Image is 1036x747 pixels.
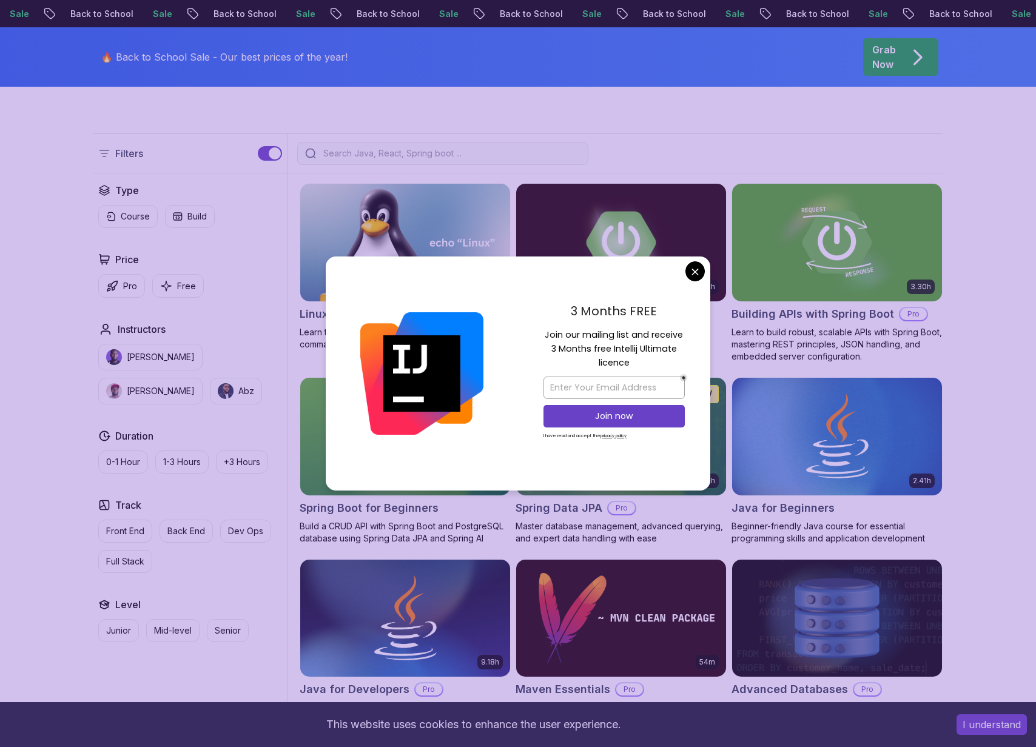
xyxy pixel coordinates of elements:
button: instructor img[PERSON_NAME] [98,378,203,404]
p: Full Stack [106,555,144,568]
p: Course [121,210,150,223]
p: Filters [115,146,143,161]
p: 3.30h [910,282,931,292]
h2: Duration [115,429,153,443]
h2: Building APIs with Spring Boot [732,306,894,323]
h2: Level [115,597,141,612]
p: Sale [280,8,318,20]
p: 🔥 Back to School Sale - Our best prices of the year! [101,50,348,64]
h2: Java for Beginners [732,500,835,517]
h2: Maven Essentials [516,681,610,698]
p: 54m [699,657,715,667]
p: Mid-level [154,625,192,637]
img: instructor img [106,383,122,399]
h2: Track [115,498,141,512]
a: Building APIs with Spring Boot card3.30hBuilding APIs with Spring BootProLearn to build robust, s... [732,183,943,363]
button: Dev Ops [220,520,271,543]
a: Spring Boot for Beginners card1.67hNEWSpring Boot for BeginnersBuild a CRUD API with Spring Boot ... [300,377,511,544]
button: Mid-level [146,619,200,642]
a: Linux Fundamentals card6.00hLinux FundamentalsProLearn the fundamentals of Linux and how to use t... [300,183,511,350]
button: Pro [98,274,145,298]
p: Pro [854,683,881,695]
a: Java for Developers card9.18hJava for DevelopersProLearn advanced Java concepts to build scalable... [300,559,511,726]
p: [PERSON_NAME] [127,385,195,397]
img: Advanced Databases card [732,560,942,677]
button: instructor imgAbz [210,378,262,404]
button: Course [98,205,158,228]
h2: Linux Fundamentals [300,306,407,323]
p: Sale [995,8,1034,20]
p: Back to School [627,8,709,20]
p: 9.18h [481,657,499,667]
h2: Spring Data JPA [516,500,602,517]
p: Sale [136,8,175,20]
button: 0-1 Hour [98,451,148,474]
p: Learn to build robust, scalable APIs with Spring Boot, mastering REST principles, JSON handling, ... [732,326,943,363]
h2: Java for Developers [300,681,409,698]
p: Back to School [340,8,423,20]
p: Learn the fundamentals of Linux and how to use the command line [300,326,511,350]
p: Sale [852,8,891,20]
p: 1-3 Hours [163,456,201,468]
img: Spring Boot for Beginners card [300,378,510,495]
p: Build a CRUD API with Spring Boot and PostgreSQL database using Spring Data JPA and Spring AI [300,520,511,544]
img: Linux Fundamentals card [300,184,510,301]
p: Back to School [913,8,995,20]
h2: Type [115,183,139,198]
p: Sale [709,8,748,20]
p: Dev Ops [228,525,263,537]
p: Front End [106,525,144,537]
p: Pro [608,502,635,514]
button: 1-3 Hours [155,451,209,474]
button: Junior [98,619,139,642]
p: Beginner-friendly Java course for essential programming skills and application development [732,520,943,544]
h2: Spring Boot for Beginners [300,500,439,517]
img: Advanced Spring Boot card [516,184,726,301]
button: instructor img[PERSON_NAME] [98,344,203,370]
button: Free [152,274,204,298]
button: Full Stack [98,550,152,573]
a: Maven Essentials card54mMaven EssentialsProLearn how to use Maven to build and manage your Java p... [516,559,727,726]
h2: Advanced Databases [732,681,848,698]
img: instructor img [106,349,122,365]
h2: Price [115,252,139,267]
button: Senior [207,619,249,642]
h2: Instructors [118,322,166,337]
p: Back to School [483,8,566,20]
p: Abz [238,385,254,397]
img: Building APIs with Spring Boot card [732,184,942,301]
p: Sale [566,8,605,20]
input: Search Java, React, Spring boot ... [321,147,580,159]
img: Java for Developers card [300,560,510,677]
p: Free [177,280,196,292]
p: Build [187,210,207,223]
img: instructor img [218,383,234,399]
p: 2.41h [913,476,931,486]
img: Maven Essentials card [516,560,726,677]
p: +3 Hours [224,456,260,468]
div: This website uses cookies to enhance the user experience. [9,711,938,738]
p: Pro [415,683,442,695]
p: Back End [167,525,205,537]
button: Accept cookies [957,714,1027,735]
button: Build [165,205,215,228]
p: 0-1 Hour [106,456,140,468]
p: Senior [215,625,241,637]
p: Back to School [54,8,136,20]
a: Advanced Databases cardAdvanced DatabasesProAdvanced database management with SQL, integrity, and... [732,559,943,726]
p: Back to School [197,8,280,20]
p: Pro [123,280,137,292]
a: Advanced Spring Boot card5.18hAdvanced Spring BootProDive deep into Spring Boot with our advanced... [516,183,727,363]
button: Front End [98,520,152,543]
p: Master database management, advanced querying, and expert data handling with ease [516,520,727,544]
a: Java for Beginners card2.41hJava for BeginnersBeginner-friendly Java course for essential program... [732,377,943,544]
p: [PERSON_NAME] [127,351,195,363]
button: +3 Hours [216,451,268,474]
p: Grab Now [872,42,896,72]
p: Pro [616,683,643,695]
button: Back End [160,520,213,543]
img: Java for Beginners card [732,378,942,495]
p: Back to School [770,8,852,20]
p: Pro [900,308,927,320]
p: Sale [423,8,462,20]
